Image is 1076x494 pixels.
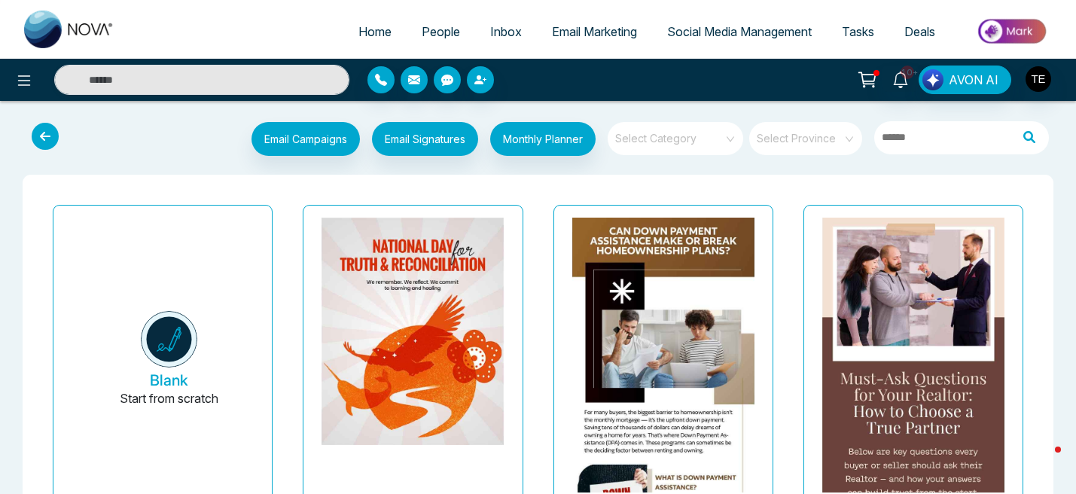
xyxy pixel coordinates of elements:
[922,69,943,90] img: Lead Flow
[652,17,827,46] a: Social Media Management
[490,122,596,156] button: Monthly Planner
[537,17,652,46] a: Email Marketing
[141,311,197,367] img: novacrm
[919,66,1011,94] button: AVON AI
[949,71,998,89] span: AVON AI
[343,17,407,46] a: Home
[827,17,889,46] a: Tasks
[24,11,114,48] img: Nova CRM Logo
[889,17,950,46] a: Deals
[1026,66,1051,92] img: User Avatar
[372,122,478,156] button: Email Signatures
[842,24,874,39] span: Tasks
[475,17,537,46] a: Inbox
[360,122,478,160] a: Email Signatures
[251,122,360,156] button: Email Campaigns
[490,24,522,39] span: Inbox
[422,24,460,39] span: People
[239,130,360,145] a: Email Campaigns
[882,66,919,92] a: 10+
[1025,443,1061,479] iframe: Intercom live chat
[150,371,188,389] h5: Blank
[901,66,914,79] span: 10+
[358,24,392,39] span: Home
[120,389,218,425] p: Start from scratch
[407,17,475,46] a: People
[904,24,935,39] span: Deals
[552,24,637,39] span: Email Marketing
[230,218,596,446] img: novacrm
[667,24,812,39] span: Social Media Management
[958,14,1067,48] img: Market-place.gif
[478,122,596,160] a: Monthly Planner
